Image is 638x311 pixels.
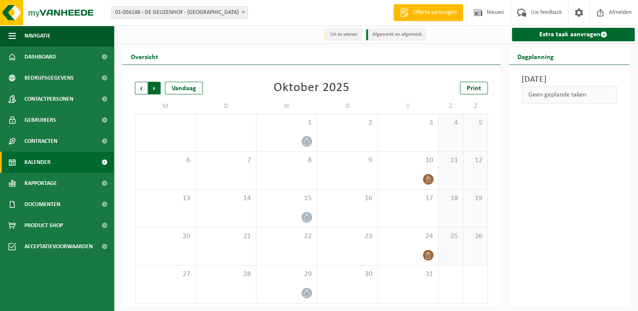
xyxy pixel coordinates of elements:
span: 8 [261,156,312,165]
span: 01-056186 - DE GEUZENHOF - GERAARDSBERGEN [112,7,248,19]
span: Navigatie [24,25,51,46]
span: 27 [140,270,191,279]
a: Extra taak aanvragen [512,28,635,41]
span: 18 [443,194,459,203]
span: Contracten [24,131,57,152]
span: 3 [382,118,434,128]
td: Z [463,99,488,114]
span: 16 [321,194,373,203]
span: 23 [321,232,373,241]
span: 17 [382,194,434,203]
span: 14 [200,194,252,203]
span: 12 [468,156,484,165]
li: Uit te voeren [324,29,362,40]
span: Offerte aanvragen [411,8,459,17]
span: 2 [321,118,373,128]
span: 4 [443,118,459,128]
span: Vorige [135,82,148,94]
span: 5 [468,118,484,128]
span: Product Shop [24,215,63,236]
span: 31 [382,270,434,279]
div: Geen geplande taken [522,86,617,104]
a: Offerte aanvragen [393,4,463,21]
span: 10 [382,156,434,165]
td: D [196,99,256,114]
td: D [317,99,378,114]
span: 6 [140,156,191,165]
div: Oktober 2025 [274,82,350,94]
span: Documenten [24,194,60,215]
h3: [DATE] [522,73,617,86]
span: 7 [200,156,252,165]
span: Rapportage [24,173,57,194]
span: Acceptatievoorwaarden [24,236,93,257]
h2: Overzicht [122,48,167,64]
span: 28 [200,270,252,279]
span: Bedrijfsgegevens [24,67,74,88]
span: 15 [261,194,312,203]
span: 19 [468,194,484,203]
span: 01-056186 - DE GEUZENHOF - GERAARDSBERGEN [111,6,248,19]
span: 20 [140,232,191,241]
a: Print [460,82,488,94]
span: 9 [321,156,373,165]
span: 13 [140,194,191,203]
span: 21 [200,232,252,241]
span: Gebruikers [24,110,56,131]
span: Print [467,85,481,92]
span: 26 [468,232,484,241]
h2: Dagplanning [509,48,562,64]
li: Afgewerkt en afgemeld [366,29,426,40]
td: Z [439,99,463,114]
span: 22 [261,232,312,241]
span: 29 [261,270,312,279]
span: 1 [261,118,312,128]
span: Contactpersonen [24,88,73,110]
div: Vandaag [165,82,203,94]
span: 11 [443,156,459,165]
span: 25 [443,232,459,241]
td: M [135,99,196,114]
td: W [256,99,317,114]
span: Kalender [24,152,51,173]
span: Volgende [148,82,161,94]
span: Dashboard [24,46,56,67]
span: 24 [382,232,434,241]
span: 30 [321,270,373,279]
td: V [378,99,439,114]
